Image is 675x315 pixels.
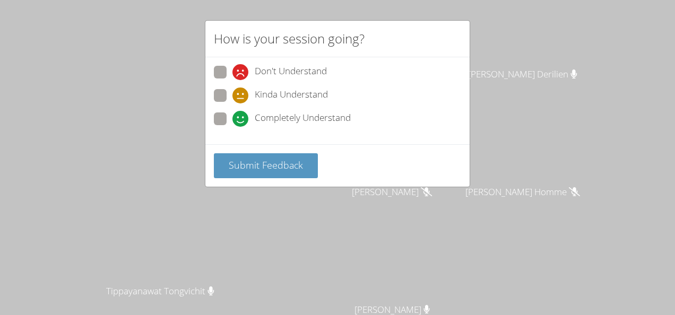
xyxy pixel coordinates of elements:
[255,64,327,80] span: Don't Understand
[255,111,351,127] span: Completely Understand
[255,87,328,103] span: Kinda Understand
[214,29,365,48] h2: How is your session going?
[214,153,318,178] button: Submit Feedback
[229,159,303,171] span: Submit Feedback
